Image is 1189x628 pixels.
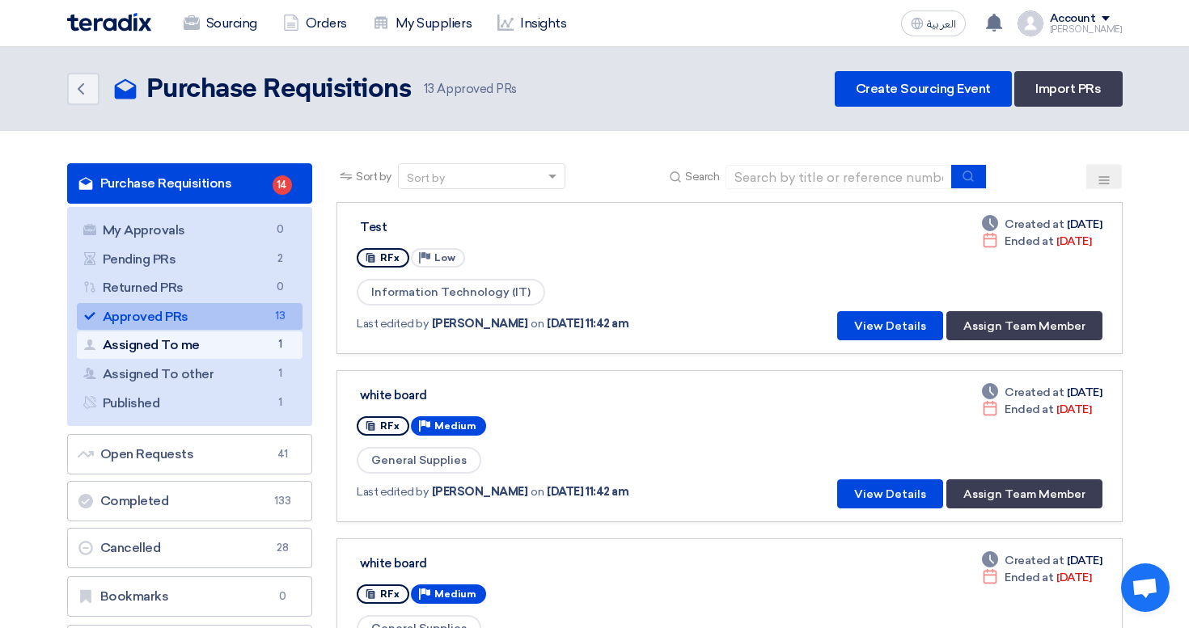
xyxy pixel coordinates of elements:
[484,6,579,41] a: Insights
[171,6,270,41] a: Sourcing
[273,446,292,462] span: 41
[982,216,1102,233] div: [DATE]
[685,168,719,185] span: Search
[1005,569,1053,586] span: Ended at
[360,556,764,571] div: white board
[270,336,290,353] span: 1
[982,233,1091,250] div: [DATE]
[270,365,290,382] span: 1
[1014,71,1122,107] a: Import PRs
[67,13,151,32] img: Teradix logo
[434,588,476,600] span: Medium
[982,401,1091,418] div: [DATE]
[77,274,303,301] a: Returned PRs
[67,528,313,568] a: Cancelled28
[67,576,313,617] a: Bookmarks0
[380,588,400,600] span: RFx
[982,552,1102,569] div: [DATE]
[357,447,481,474] span: General Supplies
[1121,563,1170,612] a: Open chat
[547,483,628,500] span: [DATE] 11:42 am
[273,540,292,556] span: 28
[357,279,545,306] span: Information Technology (IT)
[77,331,303,359] a: Assigned To me
[837,479,943,508] button: View Details
[1005,216,1064,233] span: Created at
[531,483,544,500] span: on
[424,82,434,96] span: 13
[927,19,956,30] span: العربية
[67,481,313,521] a: Completed133
[434,252,455,263] span: Low
[77,303,303,331] a: Approved PRs
[407,170,445,187] div: Sort by
[380,252,400,263] span: RFx
[67,434,313,474] a: Open Requests41
[357,315,428,332] span: Last edited by
[1018,11,1043,36] img: profile_test.png
[380,420,400,432] span: RFx
[432,315,528,332] span: [PERSON_NAME]
[946,479,1102,508] button: Assign Team Member
[270,251,290,268] span: 2
[837,311,943,340] button: View Details
[982,569,1091,586] div: [DATE]
[270,6,360,41] a: Orders
[77,360,303,388] a: Assigned To other
[531,315,544,332] span: on
[360,388,764,403] div: white board
[67,163,313,204] a: Purchase Requisitions14
[273,493,292,509] span: 133
[547,315,628,332] span: [DATE] 11:42 am
[901,11,966,36] button: العربية
[273,175,292,195] span: 14
[360,220,764,234] div: Test
[270,394,290,411] span: 1
[270,221,290,238] span: 0
[270,308,290,325] span: 13
[357,483,428,500] span: Last edited by
[434,420,476,432] span: Medium
[77,217,303,244] a: My Approvals
[982,384,1102,401] div: [DATE]
[356,168,391,185] span: Sort by
[360,6,484,41] a: My Suppliers
[77,246,303,273] a: Pending PRs
[726,165,952,189] input: Search by title or reference number
[77,390,303,417] a: Published
[146,74,412,106] h2: Purchase Requisitions
[270,279,290,296] span: 0
[1050,12,1096,26] div: Account
[1050,25,1123,34] div: [PERSON_NAME]
[835,71,1012,107] a: Create Sourcing Event
[273,588,292,605] span: 0
[424,80,516,99] span: Approved PRs
[1005,384,1064,401] span: Created at
[946,311,1102,340] button: Assign Team Member
[1005,233,1053,250] span: Ended at
[432,483,528,500] span: [PERSON_NAME]
[1005,552,1064,569] span: Created at
[1005,401,1053,418] span: Ended at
